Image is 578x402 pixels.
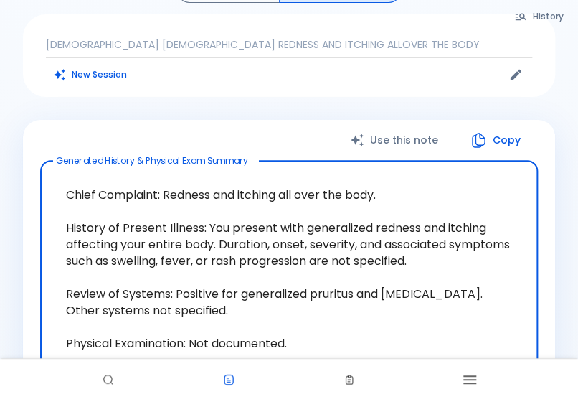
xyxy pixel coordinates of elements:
p: [DEMOGRAPHIC_DATA] [DEMOGRAPHIC_DATA] REDNESS AND ITCHING ALLOVER THE BODY [46,37,532,52]
button: History [507,6,572,27]
button: Copy [455,126,538,155]
button: Clears all inputs and results. [46,64,136,85]
button: Edit [505,64,526,85]
button: Use this note [336,126,455,155]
